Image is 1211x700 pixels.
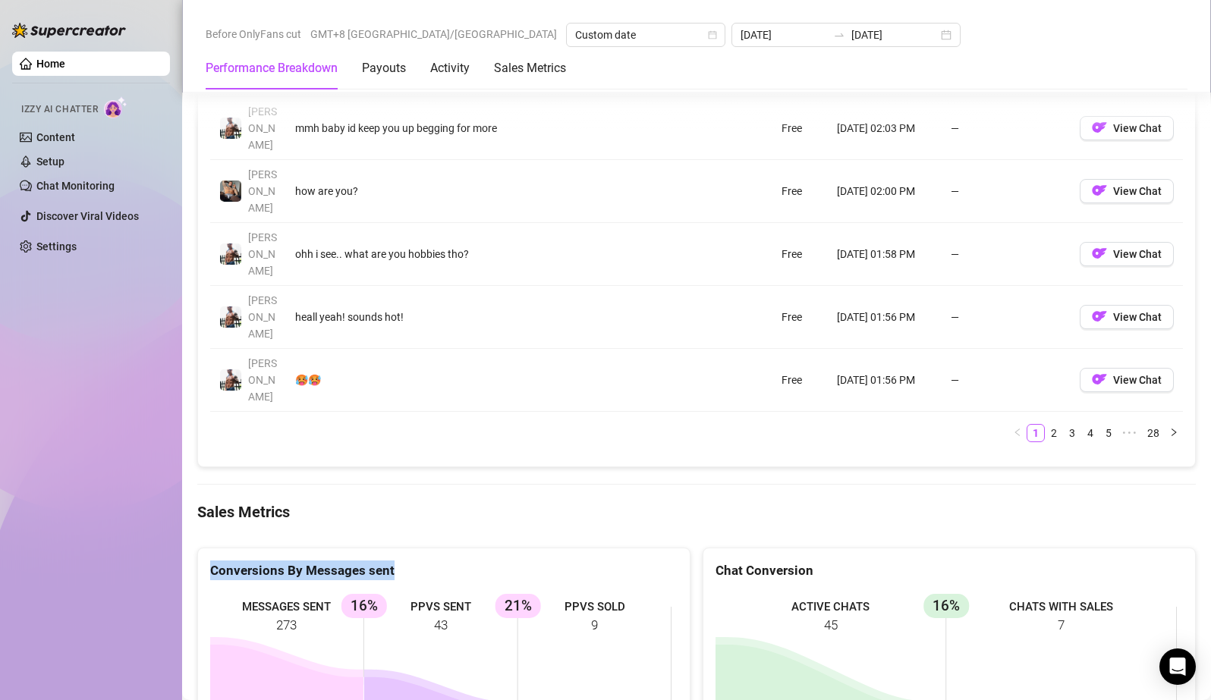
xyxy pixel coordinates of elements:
[575,24,716,46] span: Custom date
[1092,120,1107,135] img: OF
[1165,424,1183,442] li: Next Page
[1118,424,1142,442] span: •••
[1080,125,1174,137] a: OFView Chat
[295,246,703,262] div: ohh i see.. what are you hobbies tho?
[1100,425,1117,441] a: 5
[828,286,942,349] td: [DATE] 01:56 PM
[295,120,703,137] div: mmh baby id keep you up begging for more
[1080,242,1174,266] button: OFView Chat
[295,372,703,388] div: 🥵🥵
[1046,425,1062,441] a: 2
[851,27,938,43] input: End date
[1080,116,1174,140] button: OFView Chat
[1008,424,1027,442] li: Previous Page
[716,560,1183,581] div: Chat Conversion
[1099,424,1118,442] li: 5
[1013,428,1022,437] span: left
[197,501,1196,523] h4: Sales Metrics
[828,97,942,160] td: [DATE] 02:03 PM
[220,369,241,391] img: JUSTIN
[220,180,241,202] img: George
[220,306,241,328] img: JUSTIN
[248,357,277,403] span: [PERSON_NAME]
[248,231,277,277] span: [PERSON_NAME]
[772,349,828,412] td: Free
[828,160,942,223] td: [DATE] 02:00 PM
[1027,424,1045,442] li: 1
[942,349,1071,412] td: —
[1113,374,1162,386] span: View Chat
[220,118,241,139] img: JUSTIN
[772,97,828,160] td: Free
[36,210,139,222] a: Discover Viral Videos
[942,97,1071,160] td: —
[1080,251,1174,263] a: OFView Chat
[362,59,406,77] div: Payouts
[1169,428,1178,437] span: right
[1063,424,1081,442] li: 3
[36,58,65,70] a: Home
[1080,314,1174,326] a: OFView Chat
[1159,648,1196,685] div: Open Intercom Messenger
[1092,309,1107,324] img: OF
[430,59,470,77] div: Activity
[1080,305,1174,329] button: OFView Chat
[708,30,717,39] span: calendar
[942,286,1071,349] td: —
[210,560,678,581] div: Conversions By Messages sent
[21,102,98,117] span: Izzy AI Chatter
[828,223,942,286] td: [DATE] 01:58 PM
[1113,122,1162,134] span: View Chat
[1118,424,1142,442] li: Next 5 Pages
[248,294,277,340] span: [PERSON_NAME]
[1080,368,1174,392] button: OFView Chat
[206,59,338,77] div: Performance Breakdown
[772,160,828,223] td: Free
[1143,425,1164,441] a: 28
[1080,377,1174,389] a: OFView Chat
[1092,183,1107,198] img: OF
[12,23,126,38] img: logo-BBDzfeDw.svg
[833,29,845,41] span: swap-right
[772,223,828,286] td: Free
[1092,372,1107,387] img: OF
[1064,425,1080,441] a: 3
[36,131,75,143] a: Content
[36,240,77,253] a: Settings
[36,155,64,168] a: Setup
[828,349,942,412] td: [DATE] 01:56 PM
[1027,425,1044,441] a: 1
[741,27,827,43] input: Start date
[295,183,703,199] div: how are you?
[1008,424,1027,442] button: left
[206,23,301,46] span: Before OnlyFans cut
[1081,424,1099,442] li: 4
[36,180,115,192] a: Chat Monitoring
[1080,179,1174,203] button: OFView Chat
[1142,424,1165,442] li: 28
[772,286,828,349] td: Free
[104,96,127,118] img: AI Chatter
[833,29,845,41] span: to
[494,59,566,77] div: Sales Metrics
[1113,248,1162,260] span: View Chat
[248,105,277,151] span: [PERSON_NAME]
[1113,185,1162,197] span: View Chat
[310,23,557,46] span: GMT+8 [GEOGRAPHIC_DATA]/[GEOGRAPHIC_DATA]
[942,223,1071,286] td: —
[1165,424,1183,442] button: right
[1082,425,1099,441] a: 4
[1045,424,1063,442] li: 2
[942,160,1071,223] td: —
[1092,246,1107,261] img: OF
[1113,311,1162,323] span: View Chat
[295,309,703,325] div: heall yeah! sounds hot!
[1080,188,1174,200] a: OFView Chat
[248,168,277,214] span: [PERSON_NAME]
[220,243,241,265] img: JUSTIN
